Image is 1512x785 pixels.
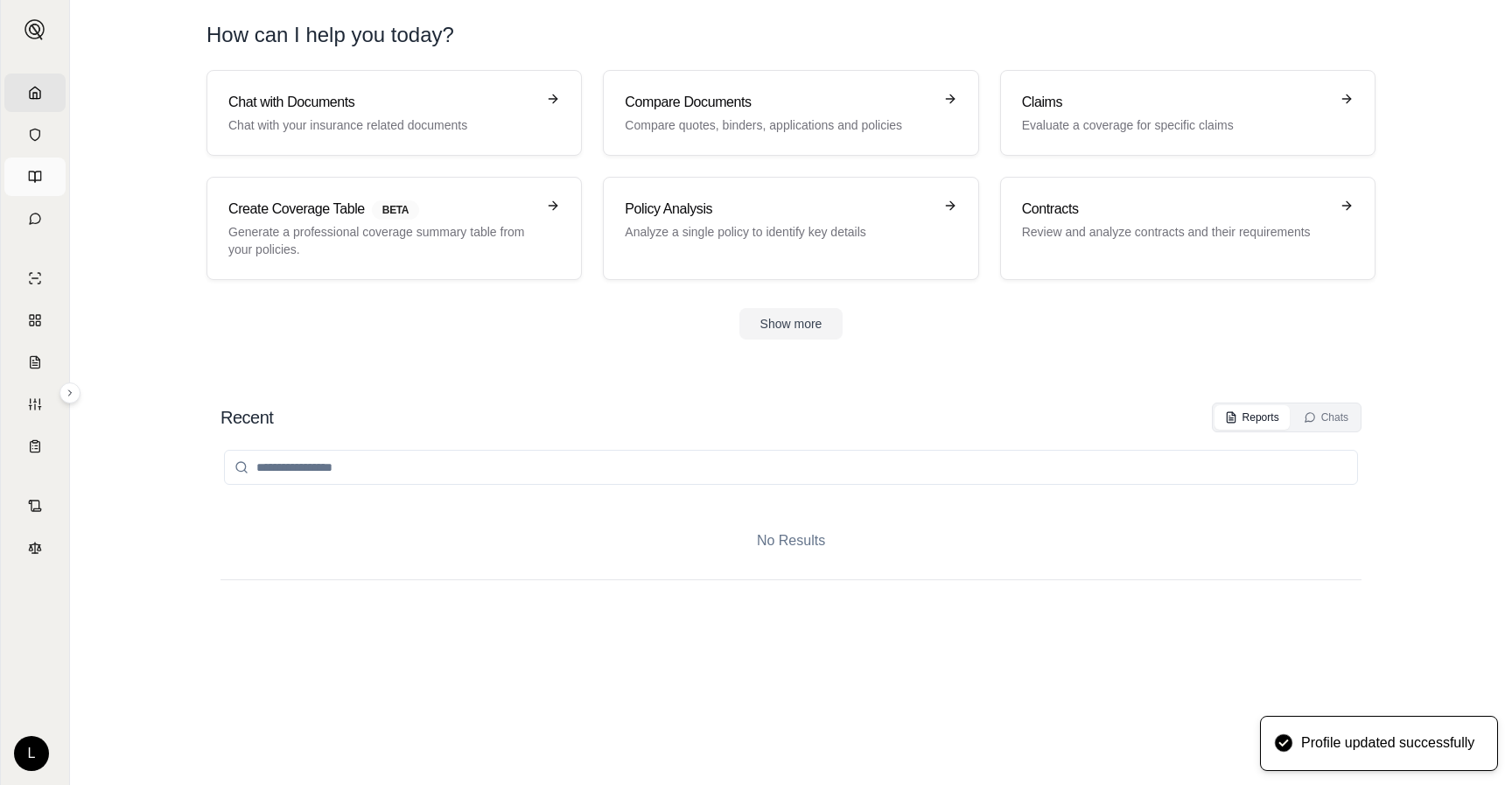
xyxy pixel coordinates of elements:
a: Coverage Table [4,427,66,466]
a: Home [4,74,66,112]
a: Chat with DocumentsChat with your insurance related documents [206,70,582,156]
p: Chat with your insurance related documents [228,116,535,134]
p: Compare quotes, binders, applications and policies [625,116,932,134]
a: Compare DocumentsCompare quotes, binders, applications and policies [603,70,978,156]
h3: Compare Documents [625,92,932,113]
h3: Chat with Documents [228,92,535,113]
div: L [14,736,49,771]
div: Reports [1225,410,1279,424]
h2: Recent [220,405,273,430]
a: Contract Analysis [4,487,66,525]
h3: Create Coverage Table [228,199,535,220]
button: Expand sidebar [59,382,80,403]
h3: Contracts [1022,199,1329,220]
h3: Claims [1022,92,1329,113]
p: Generate a professional coverage summary table from your policies. [228,223,535,258]
button: Show more [739,308,843,340]
a: Documents Vault [4,116,66,154]
span: BETA [372,200,419,220]
img: Expand sidebar [24,19,45,40]
a: ClaimsEvaluate a coverage for specific claims [1000,70,1375,156]
p: Evaluate a coverage for specific claims [1022,116,1329,134]
a: Prompt Library [4,158,66,196]
button: Expand sidebar [17,12,52,47]
a: Legal Search Engine [4,529,66,567]
a: Policy Comparisons [4,301,66,340]
h1: How can I help you today? [206,21,454,49]
button: Reports [1214,405,1290,430]
a: Custom Report [4,385,66,424]
a: Policy AnalysisAnalyze a single policy to identify key details [603,177,978,280]
a: Chat [4,200,66,238]
div: No Results [220,502,1361,579]
h3: Policy Analysis [625,199,932,220]
a: Single Policy [4,259,66,298]
a: Claim Coverage [4,343,66,382]
button: Chats [1293,405,1359,430]
a: Create Coverage TableBETAGenerate a professional coverage summary table from your policies. [206,177,582,280]
a: ContractsReview and analyze contracts and their requirements [1000,177,1375,280]
p: Analyze a single policy to identify key details [625,223,932,241]
div: Profile updated successfully [1301,734,1474,753]
div: Chats [1304,410,1348,424]
p: Review and analyze contracts and their requirements [1022,223,1329,241]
